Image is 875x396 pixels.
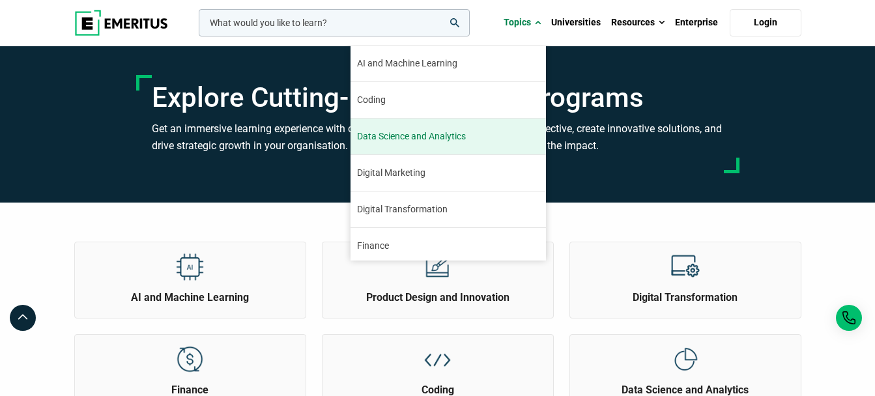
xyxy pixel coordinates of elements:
a: Coding [351,82,546,118]
h2: Product Design and Innovation [326,290,550,305]
img: Explore Topics [423,252,452,281]
span: Coding [357,93,386,107]
a: Data Science and Analytics [351,119,546,154]
a: Digital Transformation [351,191,546,227]
a: Explore Topics AI and Machine Learning [75,242,306,305]
span: Finance [357,239,389,253]
img: Explore Topics [670,345,700,374]
h1: Explore Cutting-Edge Training Programs [152,81,724,114]
span: Data Science and Analytics [357,130,466,143]
img: Explore Topics [670,252,700,281]
h3: Get an immersive learning experience with our range of programs. Broaden your perspective, create... [152,120,724,154]
img: Explore Topics [423,345,452,374]
span: AI and Machine Learning [357,57,457,70]
h2: AI and Machine Learning [78,290,302,305]
span: Digital Marketing [357,166,425,180]
input: woocommerce-product-search-field-0 [199,9,470,36]
img: Explore Topics [175,252,205,281]
a: Login [730,9,801,36]
a: Explore Topics Digital Transformation [570,242,801,305]
span: Digital Transformation [357,203,448,216]
a: Digital Marketing [351,155,546,191]
h2: Digital Transformation [573,290,797,305]
a: Finance [351,228,546,264]
a: Explore Topics Product Design and Innovation [323,242,553,305]
img: Explore Topics [175,345,205,374]
a: AI and Machine Learning [351,46,546,81]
